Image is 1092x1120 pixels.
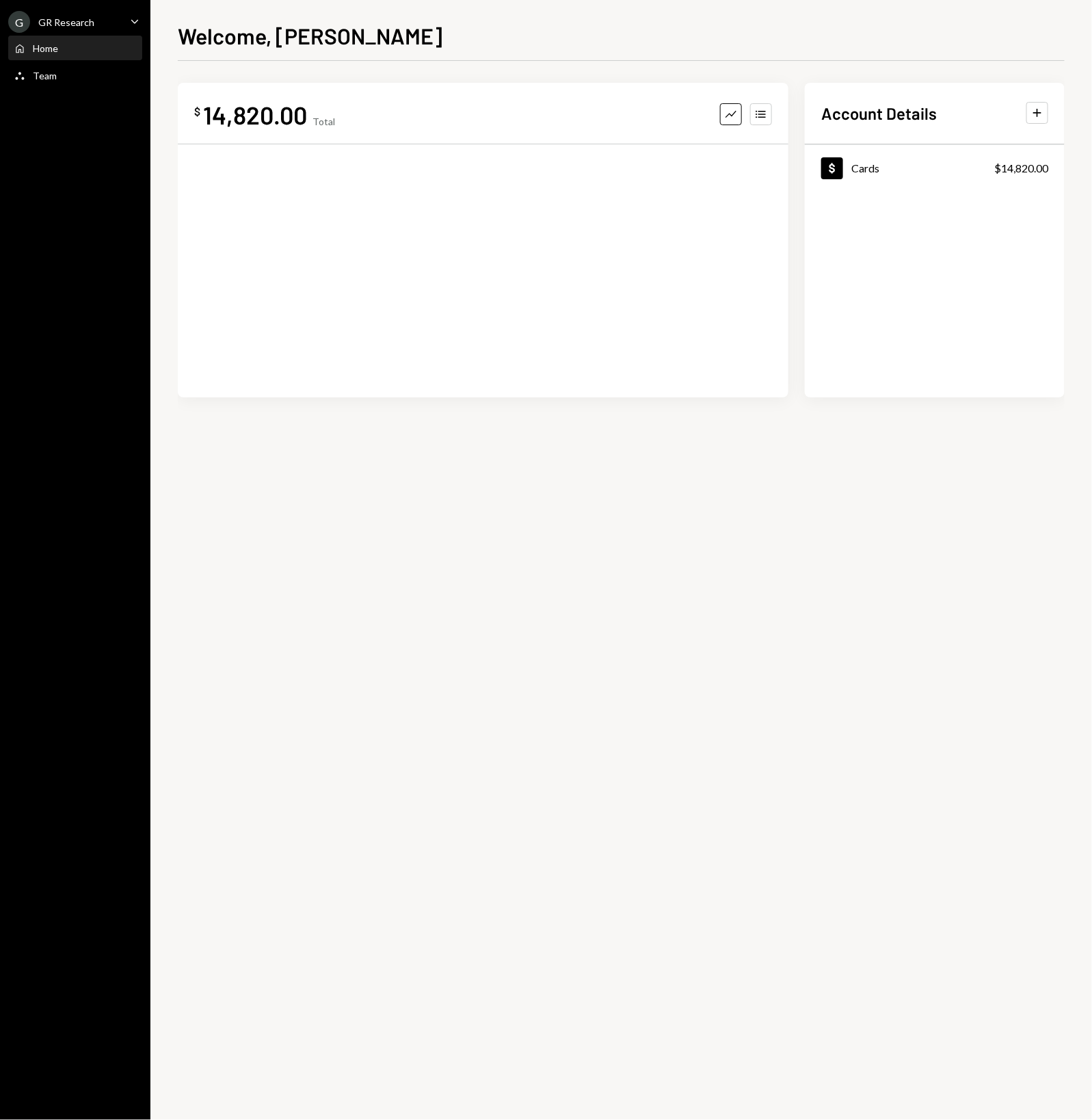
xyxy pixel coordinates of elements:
[851,161,879,174] div: Cards
[312,116,335,127] div: Total
[994,160,1048,177] div: $14,820.00
[38,16,94,28] div: GR Research
[203,99,307,130] div: 14,820.00
[8,11,30,33] div: G
[33,70,57,81] div: Team
[178,22,442,49] h1: Welcome, [PERSON_NAME]
[8,63,142,88] a: Team
[8,36,142,60] a: Home
[194,105,200,118] div: $
[33,42,58,54] div: Home
[821,102,937,125] h2: Account Details
[805,145,1065,191] a: Cards$14,820.00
